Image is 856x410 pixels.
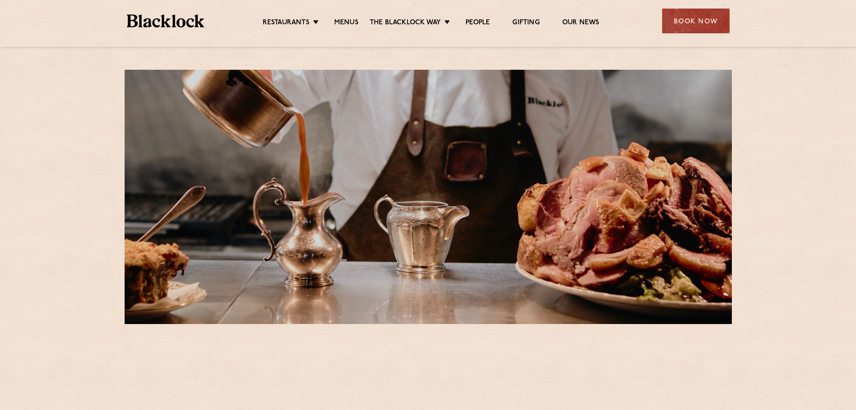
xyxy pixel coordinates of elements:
a: Gifting [512,18,539,28]
a: People [466,18,490,28]
a: Restaurants [263,18,309,28]
a: Our News [562,18,600,28]
a: The Blacklock Way [370,18,441,28]
div: Book Now [662,9,730,33]
img: BL_Textured_Logo-footer-cropped.svg [127,14,205,27]
a: Menus [334,18,359,28]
